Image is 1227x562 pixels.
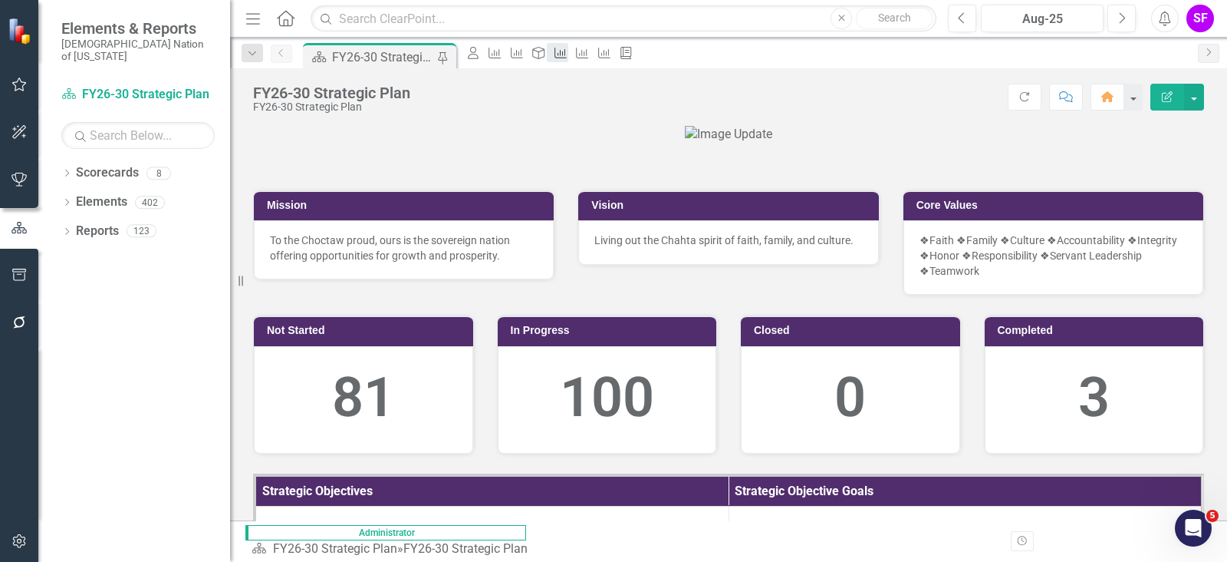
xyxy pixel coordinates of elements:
[998,325,1196,336] h3: Completed
[403,541,528,556] div: FY26-30 Strategic Plan
[8,17,35,44] img: ClearPoint Strategy
[76,193,127,211] a: Elements
[61,38,215,63] small: [DEMOGRAPHIC_DATA] Nation of [US_STATE]
[1206,510,1219,522] span: 5
[754,325,952,336] h3: Closed
[591,200,870,211] h3: Vision
[514,359,701,438] div: 100
[986,10,1098,28] div: Aug-25
[252,541,534,558] div: »
[76,164,139,182] a: Scorecards
[245,525,526,541] span: Administrator
[270,234,510,262] span: To the Choctaw proud, ours is the sovereign nation offering opportunities for growth and prosperity.
[253,84,410,101] div: FY26-30 Strategic Plan
[594,234,854,246] span: Living out the Chahta spirit of faith, family, and culture.
[685,126,772,144] img: Image Update
[127,225,156,238] div: 123
[1001,359,1188,438] div: 3
[311,5,936,32] input: Search ClearPoint...
[135,196,165,209] div: 402
[146,167,171,180] div: 8
[273,541,397,556] a: FY26-30 Strategic Plan
[981,5,1104,32] button: Aug-25
[919,233,1187,279] p: ❖Faith ❖Family ❖Culture ❖Accountability ❖Integrity ❖Honor ❖Responsibility ❖Servant Leadership ❖Te...
[267,325,465,336] h3: Not Started
[76,223,119,240] a: Reports
[267,200,546,211] h3: Mission
[757,359,944,438] div: 0
[332,48,433,67] div: FY26-30 Strategic Plan
[856,8,933,29] button: Search
[1175,510,1212,547] iframe: Intercom live chat
[61,19,215,38] span: Elements & Reports
[916,200,1196,211] h3: Core Values
[878,12,911,24] span: Search
[61,86,215,104] a: FY26-30 Strategic Plan
[1186,5,1214,32] button: SF
[270,359,457,438] div: 81
[61,122,215,149] input: Search Below...
[253,101,410,113] div: FY26-30 Strategic Plan
[511,325,709,336] h3: In Progress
